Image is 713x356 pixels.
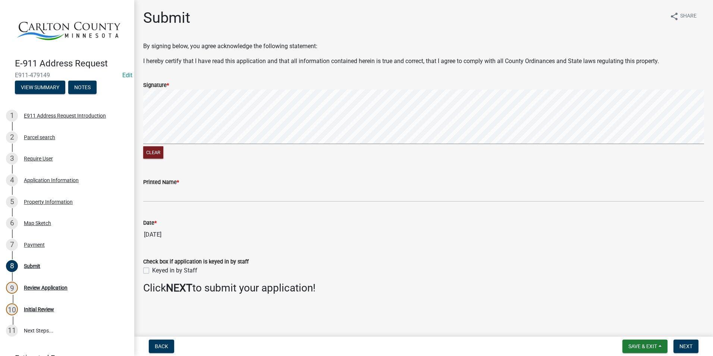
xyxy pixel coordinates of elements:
img: Carlton County, Minnesota [15,8,122,50]
div: 10 [6,303,18,315]
wm-modal-confirm: Notes [68,85,97,91]
div: Parcel search [24,135,55,140]
button: Next [673,340,698,353]
div: Require User [24,156,53,161]
button: View Summary [15,81,65,94]
span: E911-479149 [15,72,119,79]
div: 8 [6,260,18,272]
div: 3 [6,153,18,165]
span: Share [680,12,697,21]
div: Submit [24,263,40,269]
div: 11 [6,325,18,337]
button: Back [149,340,174,353]
button: Clear [143,146,163,159]
label: Keyed in by Staff [152,266,197,275]
button: Notes [68,81,97,94]
div: Property Information [24,199,73,204]
span: Save & Exit [628,343,657,349]
h3: Click to submit your application! [143,282,704,294]
span: Next [679,343,692,349]
label: Date [143,221,157,226]
span: Back [155,343,168,349]
h1: Submit [143,9,190,27]
wm-modal-confirm: Edit Application Number [122,72,132,79]
h4: E-911 Address Request [15,58,128,69]
wm-modal-confirm: Summary [15,85,65,91]
a: Edit [122,72,132,79]
p: I hereby certify that I have read this application and that all information contained herein is t... [143,57,704,66]
div: 2 [6,131,18,143]
div: 5 [6,196,18,208]
div: 1 [6,110,18,122]
label: Check box if application is keyed in by staff [143,259,249,265]
p: By signing below, you agree acknowledge the following statement: [143,42,704,51]
label: Signature [143,83,169,88]
strong: NEXT [166,282,192,294]
div: Payment [24,242,45,247]
div: 6 [6,217,18,229]
label: Printed Name [143,180,179,185]
div: Review Application [24,285,67,290]
div: E911 Address Request Introduction [24,113,106,118]
div: Application Information [24,178,79,183]
i: share [670,12,679,21]
button: shareShare [664,9,703,24]
div: Initial Review [24,307,54,312]
div: 7 [6,239,18,251]
div: 4 [6,174,18,186]
div: Map Sketch [24,221,51,226]
div: 9 [6,282,18,294]
button: Save & Exit [622,340,668,353]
